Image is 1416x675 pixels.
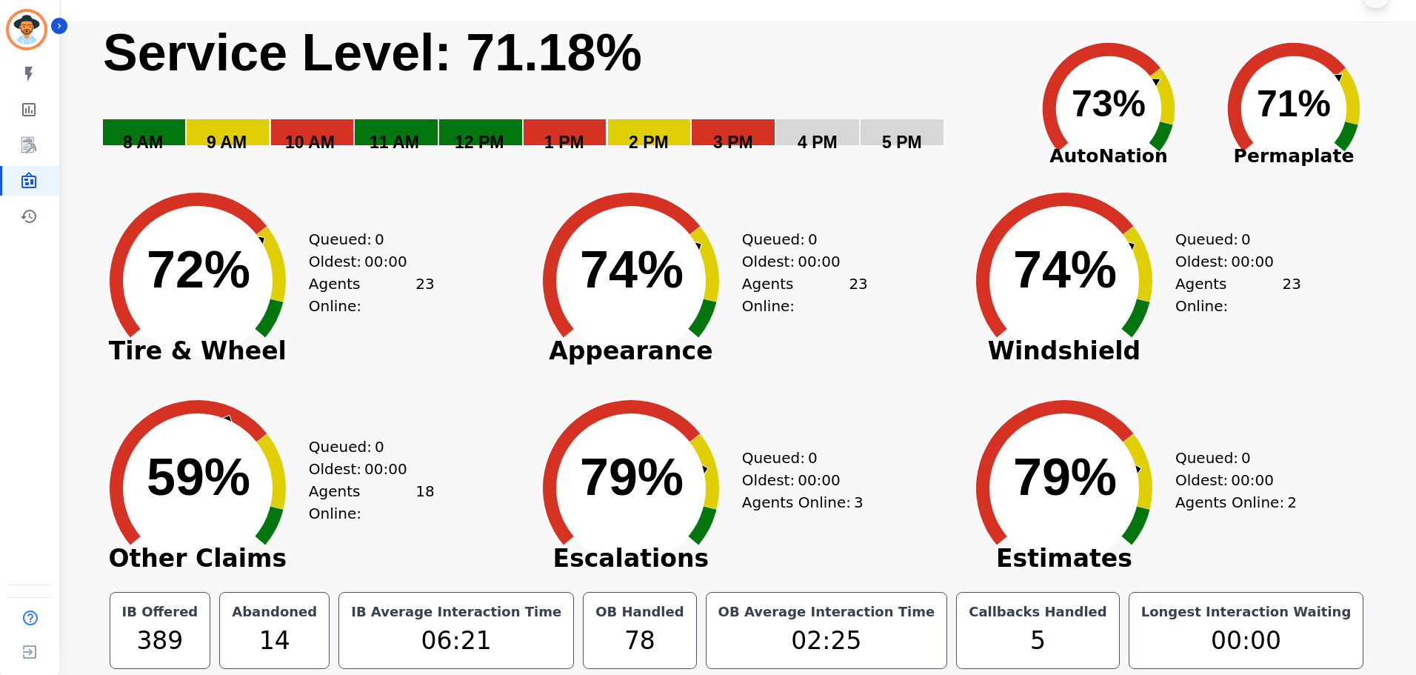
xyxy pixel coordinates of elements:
div: Queued: [1175,228,1286,250]
span: 18 [415,480,434,525]
img: Bordered avatar [9,12,44,47]
span: 00:00 [798,469,841,491]
span: 0 [1241,447,1251,469]
text: 10 AM [285,133,335,152]
div: 5 [966,622,1110,659]
span: 0 [1241,228,1251,250]
div: 78 [592,622,687,659]
div: Queued: [742,228,853,250]
div: Agents Online: [742,273,868,317]
div: Oldest: [1175,469,1286,491]
span: 3 [854,491,864,513]
div: Queued: [309,436,420,458]
span: 23 [415,273,434,317]
span: 00:00 [364,458,407,480]
div: 14 [229,622,320,659]
div: Oldest: [1175,250,1286,273]
div: Queued: [1175,447,1286,469]
div: OB Average Interaction Time [715,602,938,622]
div: Oldest: [742,250,853,273]
text: 1 PM [544,133,584,152]
text: 8 AM [123,133,163,152]
text: 72% [147,241,250,299]
span: AutoNation [1016,142,1201,170]
text: 74% [580,241,684,299]
span: 0 [375,436,384,458]
div: Agents Online: [1175,273,1301,317]
text: 9 AM [207,133,247,152]
div: 389 [119,622,201,659]
span: 23 [849,273,867,317]
div: IB Offered [119,602,201,622]
span: 00:00 [1231,469,1274,491]
div: Oldest: [309,250,420,273]
text: 3 PM [713,133,753,152]
span: Permaplate [1201,142,1386,170]
span: Escalations [520,551,742,566]
div: Oldest: [309,458,420,480]
div: Queued: [742,447,853,469]
div: Abandoned [229,602,320,622]
span: 0 [375,228,384,250]
div: Agents Online: [309,480,435,525]
span: 0 [808,228,818,250]
span: Tire & Wheel [87,344,309,359]
text: 79% [1013,448,1117,506]
text: 79% [580,448,684,506]
div: 06:21 [348,622,564,659]
div: Agents Online: [1175,491,1301,513]
span: 2 [1287,491,1297,513]
span: 0 [808,447,818,469]
text: 71% [1257,83,1331,124]
text: 74% [1013,241,1117,299]
span: 00:00 [364,250,407,273]
div: Queued: [309,228,420,250]
span: Windshield [953,344,1175,359]
text: 59% [147,448,250,506]
text: 73% [1072,83,1146,124]
text: 4 PM [798,133,838,152]
text: 2 PM [629,133,669,152]
div: OB Handled [592,602,687,622]
text: 12 PM [455,133,504,152]
div: Agents Online: [742,491,868,513]
span: 23 [1282,273,1300,317]
div: IB Average Interaction Time [348,602,564,622]
div: Agents Online: [309,273,435,317]
text: 5 PM [882,133,922,152]
div: Callbacks Handled [966,602,1110,622]
span: 00:00 [1231,250,1274,273]
span: Estimates [953,551,1175,566]
span: Appearance [520,344,742,359]
span: 00:00 [798,250,841,273]
div: 02:25 [715,622,938,659]
span: Other Claims [87,551,309,566]
div: Longest Interaction Waiting [1138,602,1355,622]
div: 00:00 [1138,622,1355,659]
svg: Service Level: 0% [101,21,1013,173]
text: 11 AM [370,133,419,152]
text: Service Level: 71.18% [103,24,642,82]
div: Oldest: [742,469,853,491]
